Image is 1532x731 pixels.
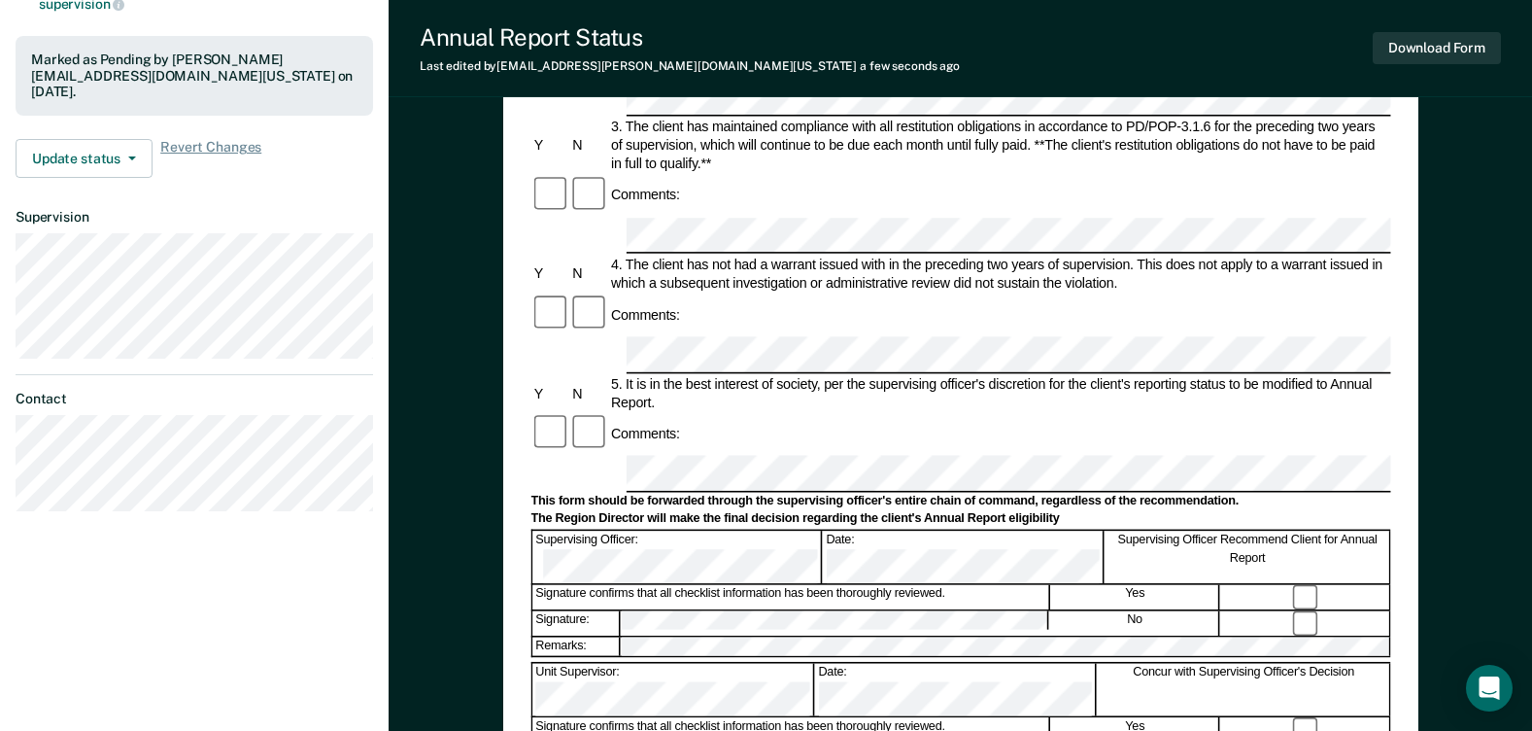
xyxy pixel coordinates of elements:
div: Annual Report Status [420,23,960,52]
div: No [1050,610,1219,635]
div: Yes [1051,585,1220,609]
div: 4. The client has not had a warrant issued with in the preceding two years of supervision. This d... [608,256,1391,293]
div: Concur with Supervising Officer's Decision [1098,663,1390,715]
div: Unit Supervisor: [532,663,814,715]
div: N [569,384,608,402]
div: Signature: [532,610,620,635]
div: Y [530,384,569,402]
div: N [569,136,608,155]
div: Last edited by [EMAIL_ADDRESS][PERSON_NAME][DOMAIN_NAME][US_STATE] [420,59,960,73]
div: Comments: [608,186,683,204]
div: 5. It is in the best interest of society, per the supervising officer's discretion for the client... [608,374,1391,411]
div: Marked as Pending by [PERSON_NAME][EMAIL_ADDRESS][DOMAIN_NAME][US_STATE] on [DATE]. [31,52,357,100]
dt: Contact [16,391,373,407]
div: Supervising Officer Recommend Client for Annual Report [1106,531,1390,583]
div: Comments: [608,425,683,443]
button: Download Form [1373,32,1501,64]
div: Open Intercom Messenger [1466,665,1513,712]
div: Date: [823,531,1105,583]
div: This form should be forwarded through the supervising officer's entire chain of command, regardle... [530,494,1390,509]
span: a few seconds ago [860,59,960,73]
span: Revert Changes [160,139,261,178]
div: N [569,264,608,283]
div: Supervising Officer: [532,531,821,583]
div: Date: [815,663,1097,715]
div: 3. The client has maintained compliance with all restitution obligations in accordance to PD/POP-... [608,118,1391,173]
div: The Region Director will make the final decision regarding the client's Annual Report eligibility [530,511,1390,527]
div: Signature confirms that all checklist information has been thoroughly reviewed. [532,585,1049,609]
div: Y [530,136,569,155]
div: Remarks: [532,637,621,656]
dt: Supervision [16,209,373,226]
button: Update status [16,139,153,178]
div: Y [530,264,569,283]
div: Comments: [608,305,683,324]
